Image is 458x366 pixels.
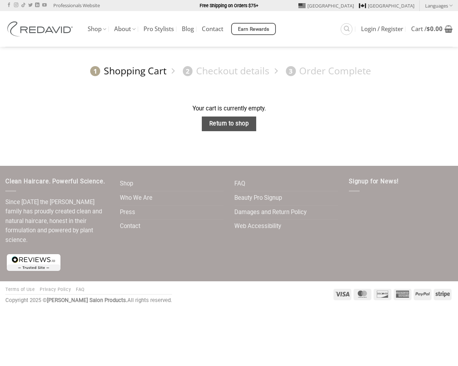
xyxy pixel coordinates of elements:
a: Languages [425,0,453,11]
a: FAQ [76,287,85,292]
a: Follow on Facebook [7,3,11,8]
a: Earn Rewards [231,23,276,35]
span: Signup for News! [349,178,399,185]
a: Return to shop [202,117,256,131]
a: Shop [120,177,133,191]
a: [GEOGRAPHIC_DATA] [359,0,414,11]
span: 2 [183,66,193,76]
div: Your cart is currently empty. [5,104,453,114]
span: Cart / [411,26,443,32]
strong: Free Shipping on Orders $75+ [200,3,258,8]
a: Follow on YouTube [42,3,47,8]
a: Press [120,206,135,219]
strong: [PERSON_NAME] Salon Products. [47,297,127,303]
a: Contact [202,23,223,35]
a: Contact [120,219,140,233]
a: Terms of Use [5,287,35,292]
span: 1 [90,66,100,76]
a: Follow on TikTok [21,3,25,8]
nav: Checkout steps [5,59,453,83]
a: Pro Stylists [143,23,174,35]
div: Payment icons [332,288,453,300]
a: Damages and Return Policy [234,206,307,219]
a: Who We Are [120,191,152,205]
a: FAQ [234,177,245,191]
a: Privacy Policy [40,287,71,292]
a: 2Checkout details [179,65,269,77]
a: About [114,22,136,36]
span: Earn Rewards [238,25,269,33]
a: View cart [411,21,453,37]
a: 1Shopping Cart [87,65,166,77]
a: Login / Register [361,23,403,35]
a: Follow on LinkedIn [35,3,39,8]
p: Since [DATE] the [PERSON_NAME] family has proudly created clean and natural haircare, honest in t... [5,198,109,245]
span: $ [427,25,430,33]
a: [GEOGRAPHIC_DATA] [298,0,354,11]
bdi: 0.00 [427,25,443,33]
a: Web Accessibility [234,219,281,233]
a: Follow on Twitter [28,3,33,8]
span: Clean Haircare. Powerful Science. [5,178,105,185]
img: REDAVID Salon Products | United States [5,21,77,36]
div: Copyright 2025 © All rights reserved. [5,296,172,305]
img: reviews-trust-logo-1.png [5,253,62,272]
a: Search [341,23,352,35]
a: Follow on Instagram [14,3,18,8]
span: Login / Register [361,26,403,32]
a: Blog [182,23,194,35]
a: Shop [88,22,106,36]
a: Beauty Pro Signup [234,191,282,205]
